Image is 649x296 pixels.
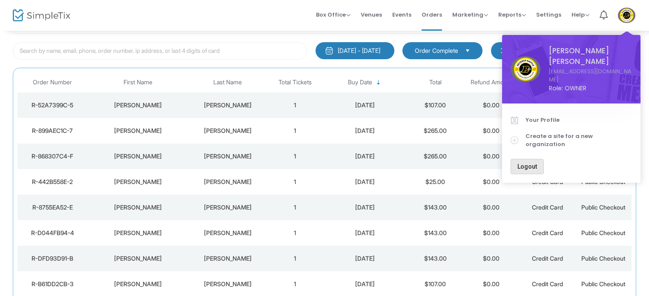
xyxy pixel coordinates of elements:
[463,220,520,246] td: $0.00
[13,42,307,60] input: Search by name, email, phone, order number, ip address, or last 4 digits of card
[407,169,463,195] td: $25.00
[325,46,333,55] img: monthly
[392,4,411,26] span: Events
[581,178,626,185] span: Public Checkout
[462,46,474,55] button: Select
[20,101,86,109] div: R-52A7399C-5
[532,280,563,287] span: Credit Card
[191,254,265,263] div: Griffin
[536,4,561,26] span: Settings
[571,11,589,19] span: Help
[316,42,394,59] button: [DATE] - [DATE]
[452,11,488,19] span: Marketing
[20,203,86,212] div: R-8755EA52-E
[267,246,323,271] td: 1
[415,46,458,55] span: Order Complete
[375,79,382,86] span: Sortable
[338,46,380,55] div: [DATE] - [DATE]
[20,229,86,237] div: R-D044FB94-4
[463,195,520,220] td: $0.00
[511,128,632,152] a: Create a site for a new organization
[463,246,520,271] td: $0.00
[267,144,323,169] td: 1
[463,144,520,169] td: $0.00
[517,163,537,170] span: Logout
[191,101,265,109] div: Storch
[549,46,632,67] span: [PERSON_NAME] [PERSON_NAME]
[191,229,265,237] div: Williams
[90,101,187,109] div: Christine
[90,203,187,212] div: Kimberly
[407,195,463,220] td: $143.00
[123,79,152,86] span: First Name
[581,255,626,262] span: Public Checkout
[532,204,563,211] span: Credit Card
[20,178,86,186] div: R-442B558E-2
[267,220,323,246] td: 1
[325,254,405,263] div: 10/11/2025
[20,254,86,263] div: R-DFD93D91-B
[549,84,632,93] span: Role: OWNER
[549,67,632,84] a: [EMAIL_ADDRESS][DOMAIN_NAME]
[422,4,442,26] span: Orders
[325,280,405,288] div: 10/10/2025
[267,118,323,144] td: 1
[526,132,632,149] span: Create a site for a new organization
[90,229,187,237] div: Leslie
[348,79,372,86] span: Buy Date
[407,220,463,246] td: $143.00
[407,144,463,169] td: $265.00
[267,195,323,220] td: 1
[325,203,405,212] div: 10/11/2025
[20,280,86,288] div: R-B61DD2CB-3
[191,126,265,135] div: Dalena
[532,255,563,262] span: Credit Card
[316,11,350,19] span: Box Office
[407,72,463,92] th: Total
[90,126,187,135] div: Sarah
[581,280,626,287] span: Public Checkout
[267,92,323,118] td: 1
[532,229,563,236] span: Credit Card
[90,152,187,161] div: Christina
[191,203,265,212] div: Ward
[325,101,405,109] div: 10/14/2025
[463,118,520,144] td: $0.00
[90,178,187,186] div: Janna
[90,254,187,263] div: Kathleen
[20,152,86,161] div: R-868307C4-F
[511,159,544,174] button: Logout
[407,92,463,118] td: $107.00
[407,118,463,144] td: $265.00
[511,112,632,128] a: Your Profile
[90,280,187,288] div: mary
[500,46,509,55] img: filter
[191,178,265,186] div: Levin
[463,92,520,118] td: $0.00
[581,204,626,211] span: Public Checkout
[191,152,265,161] div: Kim
[361,4,382,26] span: Venues
[20,126,86,135] div: R-899AEC1C-7
[325,229,405,237] div: 10/11/2025
[33,79,72,86] span: Order Number
[463,72,520,92] th: Refund Amount
[407,246,463,271] td: $143.00
[213,79,242,86] span: Last Name
[581,229,626,236] span: Public Checkout
[526,116,632,124] span: Your Profile
[532,178,563,185] span: Credit Card
[325,178,405,186] div: 10/12/2025
[267,169,323,195] td: 1
[491,42,570,59] m-button: Advanced filters
[191,280,265,288] div: adams
[267,72,323,92] th: Total Tickets
[325,152,405,161] div: 10/13/2025
[325,126,405,135] div: 10/14/2025
[498,11,526,19] span: Reports
[463,169,520,195] td: $0.00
